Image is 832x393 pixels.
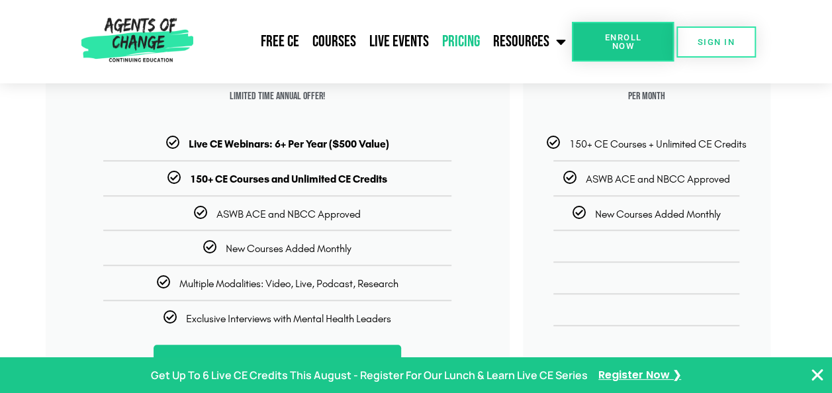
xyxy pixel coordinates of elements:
b: 150+ CE Courses and Unlimited CE Credits [190,173,387,185]
span: SIGN IN [698,38,735,46]
nav: Menu [199,25,573,58]
span: Multiple Modalities: Video, Live, Podcast, Research [179,277,398,290]
span: Enroll Now [593,33,653,50]
a: Free CE [254,25,305,58]
a: Purchase Unlimited CE + Live Events [154,345,401,383]
p: Get Up To 6 Live CE Credits This August - Register For Our Lunch & Learn Live CE Series [151,366,588,385]
span: New Courses Added Monthly [226,242,351,255]
span: New Courses Added Monthly [595,208,721,220]
span: per month [523,83,770,110]
span: ASWB ACE and NBCC Approved [216,208,361,220]
span: Exclusive Interviews with Mental Health Leaders [186,312,391,325]
a: Enroll Now [572,22,674,62]
a: Register Now ❯ [598,366,681,385]
span: ASWB ACE and NBCC Approved [586,173,730,185]
a: Resources [486,25,572,58]
a: Live Events [362,25,435,58]
b: Live CE Webinars: 6+ Per Year ($500 Value) [189,138,389,150]
span: 150+ CE Courses + Unlimited CE Credits [569,138,747,150]
button: Close Banner [809,367,825,383]
a: Courses [305,25,362,58]
a: Pricing [435,25,486,58]
span: Limited Time Annual Offer! [46,83,510,110]
a: SIGN IN [676,26,756,58]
